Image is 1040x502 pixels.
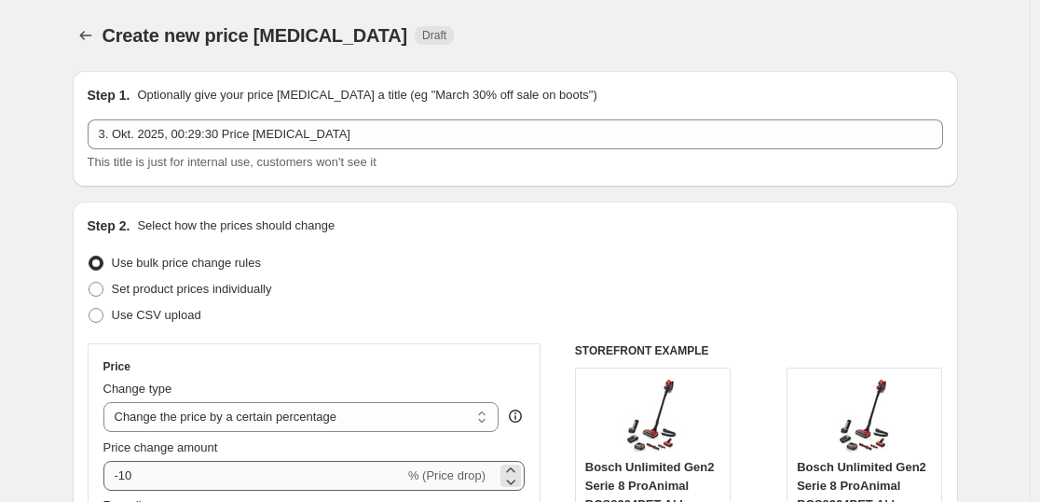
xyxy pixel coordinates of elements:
span: Draft [422,28,446,43]
p: Select how the prices should change [137,216,335,235]
h6: STOREFRONT EXAMPLE [575,343,943,358]
span: This title is just for internal use, customers won't see it [88,155,376,169]
span: % (Price drop) [408,468,486,482]
input: 30% off holiday sale [88,119,943,149]
input: -15 [103,461,404,491]
span: Change type [103,382,172,396]
span: Use bulk price change rules [112,256,261,270]
img: 61RH57CmO2L_80x.jpg [828,378,902,453]
p: Optionally give your price [MEDICAL_DATA] a title (eg "March 30% off sale on boots") [137,86,596,105]
h2: Step 1. [88,86,130,105]
div: help [506,407,525,425]
h3: Price [103,359,130,374]
span: Create new price [MEDICAL_DATA] [103,25,408,46]
img: 61RH57CmO2L_80x.jpg [615,378,690,453]
span: Price change amount [103,440,218,454]
button: Price change jobs [73,22,99,49]
span: Set product prices individually [112,282,272,296]
h2: Step 2. [88,216,130,235]
span: Use CSV upload [112,308,201,322]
